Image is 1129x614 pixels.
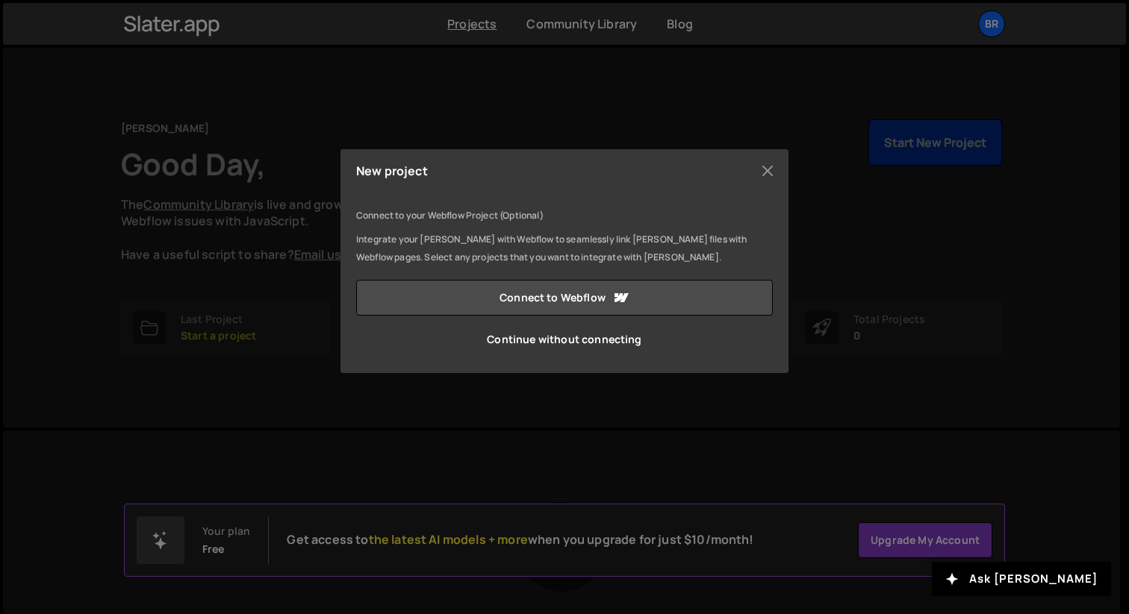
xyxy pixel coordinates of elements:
a: Continue without connecting [356,322,773,357]
h5: New project [356,165,428,177]
button: Close [756,160,779,182]
p: Connect to your Webflow Project (Optional) [356,207,773,225]
p: Integrate your [PERSON_NAME] with Webflow to seamlessly link [PERSON_NAME] files with Webflow pag... [356,231,773,266]
a: Connect to Webflow [356,280,773,316]
button: Ask [PERSON_NAME] [932,562,1111,596]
